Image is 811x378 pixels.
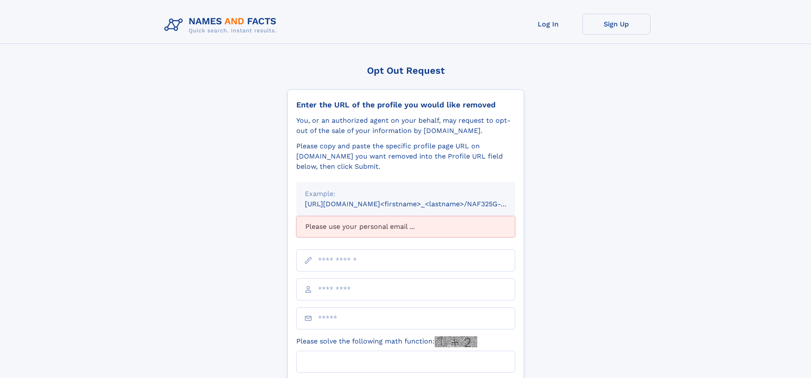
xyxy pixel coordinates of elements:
a: Sign Up [582,14,651,35]
div: Please copy and paste the specific profile page URL on [DOMAIN_NAME] you want removed into the Pr... [296,141,515,172]
div: You, or an authorized agent on your behalf, may request to opt-out of the sale of your informatio... [296,115,515,136]
div: Opt Out Request [287,65,524,76]
a: Log In [514,14,582,35]
small: [URL][DOMAIN_NAME]<firstname>_<lastname>/NAF325G-xxxxxxxx [305,200,531,208]
img: Logo Names and Facts [161,14,284,37]
label: Please solve the following math function: [296,336,477,347]
div: Example: [305,189,507,199]
div: Enter the URL of the profile you would like removed [296,100,515,110]
div: Please use your personal email ... [296,216,515,237]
